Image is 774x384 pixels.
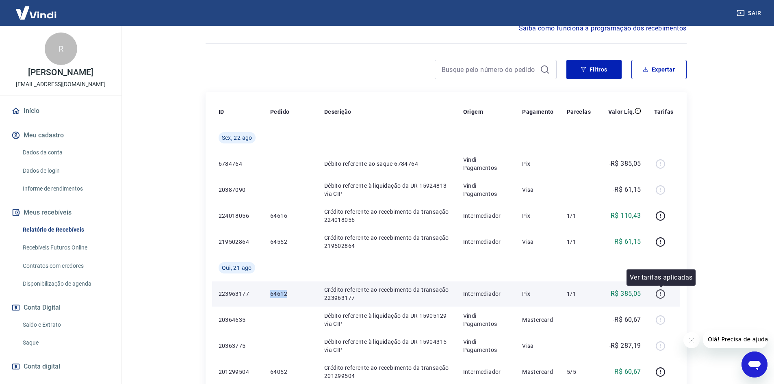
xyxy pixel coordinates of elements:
[522,368,554,376] p: Mastercard
[567,212,591,220] p: 1/1
[219,290,257,298] p: 223963177
[611,211,641,221] p: R$ 110,43
[463,156,509,172] p: Vindi Pagamentos
[608,108,635,116] p: Valor Líq.
[219,108,224,116] p: ID
[219,238,257,246] p: 219502864
[522,238,554,246] p: Visa
[522,342,554,350] p: Visa
[270,290,311,298] p: 64612
[609,159,641,169] p: -R$ 385,05
[219,160,257,168] p: 6784764
[741,351,767,377] iframe: Botão para abrir a janela de mensagens
[20,163,112,179] a: Dados de login
[10,102,112,120] a: Início
[10,299,112,317] button: Conta Digital
[611,289,641,299] p: R$ 385,05
[324,108,351,116] p: Descrição
[219,186,257,194] p: 20387090
[20,180,112,197] a: Informe de rendimentos
[45,33,77,65] div: R
[324,160,450,168] p: Débito referente ao saque 6784764
[442,63,537,76] input: Busque pelo número do pedido
[463,338,509,354] p: Vindi Pagamentos
[24,361,60,372] span: Conta digital
[630,273,692,282] p: Ver tarifas aplicadas
[703,330,767,348] iframe: Mensagem da empresa
[567,186,591,194] p: -
[270,212,311,220] p: 64616
[522,316,554,324] p: Mastercard
[613,315,641,325] p: -R$ 60,67
[10,358,112,375] a: Conta digital
[463,312,509,328] p: Vindi Pagamentos
[566,60,622,79] button: Filtros
[20,334,112,351] a: Saque
[631,60,687,79] button: Exportar
[567,108,591,116] p: Parcelas
[20,144,112,161] a: Dados da conta
[222,264,252,272] span: Qui, 21 ago
[614,237,641,247] p: R$ 61,15
[522,212,554,220] p: Pix
[28,68,93,77] p: [PERSON_NAME]
[522,186,554,194] p: Visa
[222,134,252,142] span: Sex, 22 ago
[654,108,674,116] p: Tarifas
[463,108,483,116] p: Origem
[567,290,591,298] p: 1/1
[270,238,311,246] p: 64552
[20,276,112,292] a: Disponibilização de agenda
[270,108,289,116] p: Pedido
[5,6,68,12] span: Olá! Precisa de ajuda?
[20,221,112,238] a: Relatório de Recebíveis
[463,290,509,298] p: Intermediador
[463,368,509,376] p: Intermediador
[324,208,450,224] p: Crédito referente ao recebimento da transação 224018056
[20,317,112,333] a: Saldo e Extrato
[522,290,554,298] p: Pix
[683,332,700,348] iframe: Fechar mensagem
[10,126,112,144] button: Meu cadastro
[270,368,311,376] p: 64052
[463,182,509,198] p: Vindi Pagamentos
[324,338,450,354] p: Débito referente à liquidação da UR 15904315 via CIP
[324,312,450,328] p: Débito referente à liquidação da UR 15905129 via CIP
[219,212,257,220] p: 224018056
[567,368,591,376] p: 5/5
[463,238,509,246] p: Intermediador
[324,286,450,302] p: Crédito referente ao recebimento da transação 223963177
[567,238,591,246] p: 1/1
[324,234,450,250] p: Crédito referente ao recebimento da transação 219502864
[20,239,112,256] a: Recebíveis Futuros Online
[463,212,509,220] p: Intermediador
[522,108,554,116] p: Pagamento
[614,367,641,377] p: R$ 60,67
[324,364,450,380] p: Crédito referente ao recebimento da transação 201299504
[219,316,257,324] p: 20364635
[10,0,63,25] img: Vindi
[567,160,591,168] p: -
[522,160,554,168] p: Pix
[16,80,106,89] p: [EMAIL_ADDRESS][DOMAIN_NAME]
[613,185,641,195] p: -R$ 61,15
[219,368,257,376] p: 201299504
[567,342,591,350] p: -
[735,6,764,21] button: Sair
[567,316,591,324] p: -
[10,204,112,221] button: Meus recebíveis
[519,24,687,33] a: Saiba como funciona a programação dos recebimentos
[324,182,450,198] p: Débito referente à liquidação da UR 15924813 via CIP
[219,342,257,350] p: 20363775
[609,341,641,351] p: -R$ 287,19
[20,258,112,274] a: Contratos com credores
